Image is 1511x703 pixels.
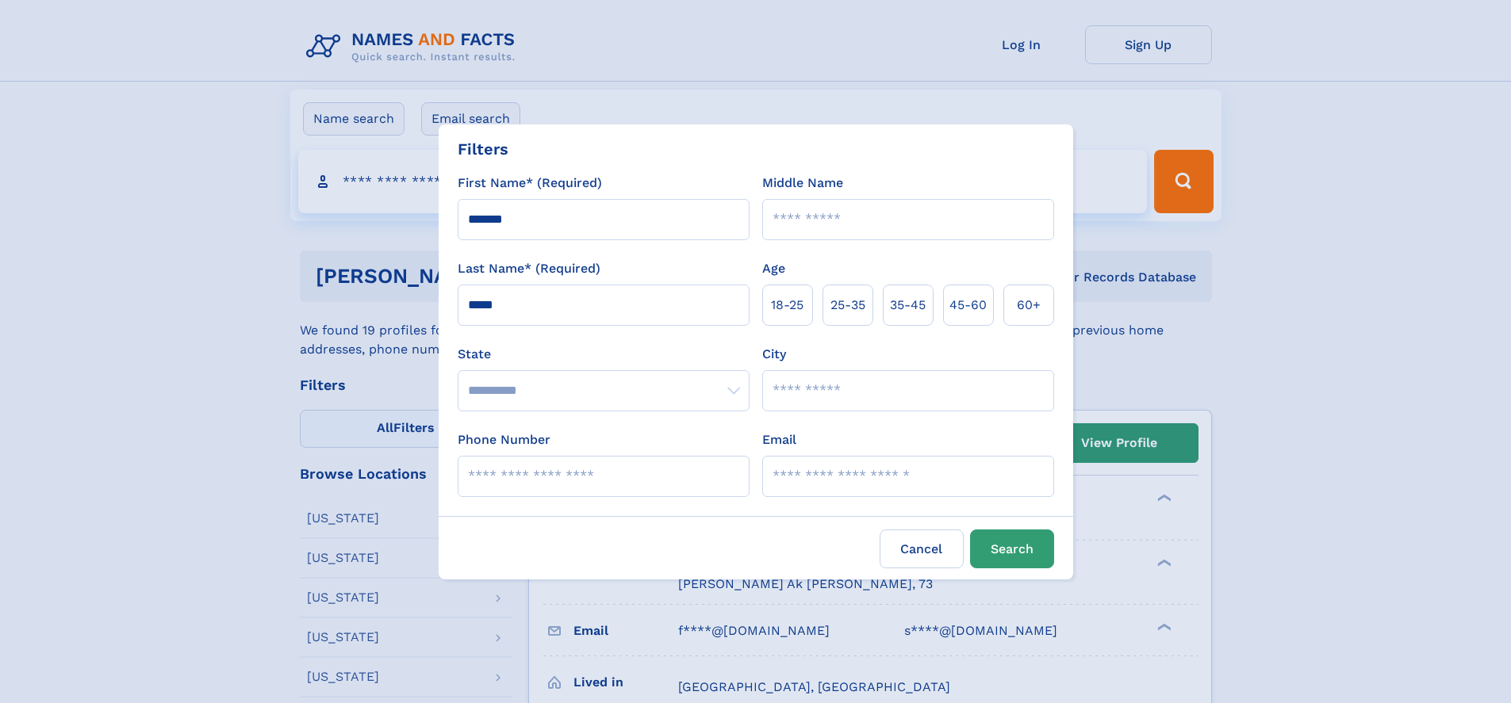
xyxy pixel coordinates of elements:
[880,529,964,568] label: Cancel
[771,296,803,315] span: 18‑25
[458,137,508,161] div: Filters
[458,259,600,278] label: Last Name* (Required)
[762,174,843,193] label: Middle Name
[458,430,550,449] label: Phone Number
[458,174,602,193] label: First Name* (Required)
[830,296,865,315] span: 25‑35
[890,296,926,315] span: 35‑45
[1017,296,1041,315] span: 60+
[762,345,786,364] label: City
[458,345,750,364] label: State
[949,296,987,315] span: 45‑60
[970,529,1054,568] button: Search
[762,430,796,449] label: Email
[762,259,785,278] label: Age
